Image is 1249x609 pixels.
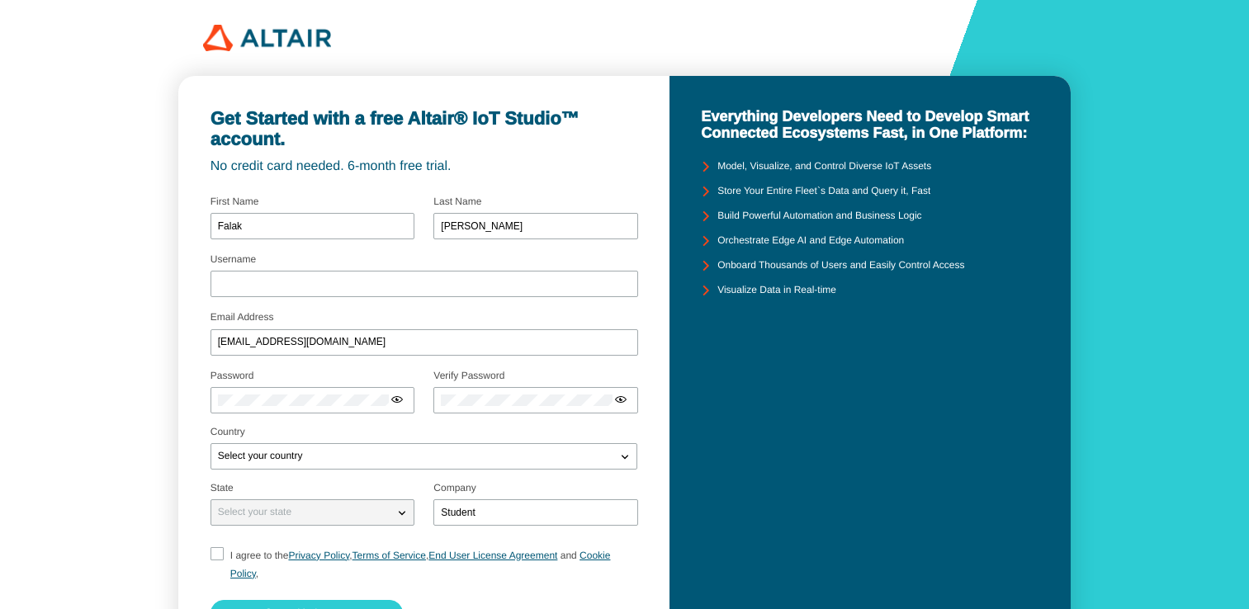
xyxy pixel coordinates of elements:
[352,550,426,561] a: Terms of Service
[561,550,577,561] span: and
[717,235,904,247] unity-typography: Orchestrate Edge AI and Edge Automation
[428,550,557,561] a: End User License Agreement
[211,311,274,323] label: Email Address
[211,159,637,174] unity-typography: No credit card needed. 6-month free trial.
[433,370,504,381] label: Verify Password
[230,550,611,579] a: Cookie Policy
[701,108,1038,142] unity-typography: Everything Developers Need to Develop Smart Connected Ecosystems Fast, in One Platform:
[203,25,331,51] img: 320px-Altair_logo.png
[717,260,964,271] unity-typography: Onboard Thousands of Users and Easily Control Access
[717,186,930,197] unity-typography: Store Your Entire Fleet`s Data and Query it, Fast
[288,550,349,561] a: Privacy Policy
[717,285,836,296] unity-typography: Visualize Data in Real-time
[211,370,254,381] label: Password
[717,210,921,222] unity-typography: Build Powerful Automation and Business Logic
[230,550,611,579] span: I agree to the , , ,
[717,161,931,172] unity-typography: Model, Visualize, and Control Diverse IoT Assets
[211,253,256,265] label: Username
[211,108,637,150] unity-typography: Get Started with a free Altair® IoT Studio™ account.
